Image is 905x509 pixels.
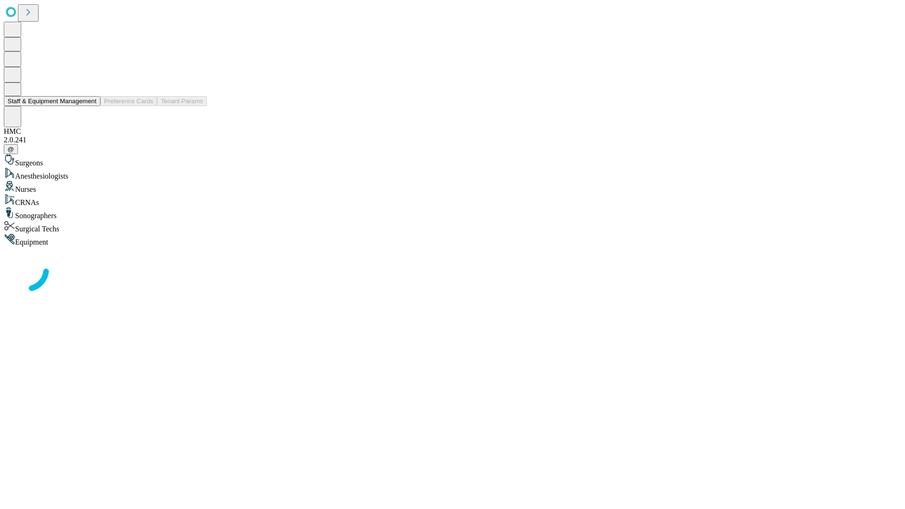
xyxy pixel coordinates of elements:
[4,96,100,106] button: Staff & Equipment Management
[4,144,18,154] button: @
[100,96,157,106] button: Preference Cards
[4,233,901,246] div: Equipment
[4,127,901,136] div: HMC
[4,136,901,144] div: 2.0.241
[4,181,901,194] div: Nurses
[4,194,901,207] div: CRNAs
[4,220,901,233] div: Surgical Techs
[4,167,901,181] div: Anesthesiologists
[4,154,901,167] div: Surgeons
[8,146,14,153] span: @
[4,207,901,220] div: Sonographers
[157,96,207,106] button: Tenant Params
